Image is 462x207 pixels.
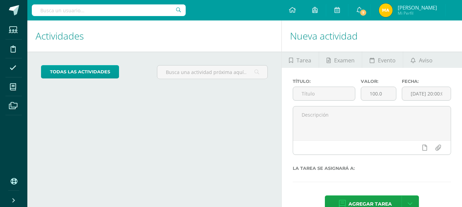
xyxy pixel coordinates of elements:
[41,65,119,78] a: todas las Actividades
[419,52,433,69] span: Aviso
[359,9,367,16] span: 7
[402,87,451,100] input: Fecha de entrega
[319,51,362,68] a: Examen
[398,4,437,11] span: [PERSON_NAME]
[362,51,403,68] a: Evento
[361,87,396,100] input: Puntos máximos
[403,51,440,68] a: Aviso
[282,51,319,68] a: Tarea
[378,52,396,69] span: Evento
[334,52,355,69] span: Examen
[32,4,186,16] input: Busca un usuario...
[157,65,267,79] input: Busca una actividad próxima aquí...
[398,10,437,16] span: Mi Perfil
[293,79,356,84] label: Título:
[361,79,396,84] label: Valor:
[296,52,311,69] span: Tarea
[379,3,393,17] img: a03753494099de453898ddb7347f3a4e.png
[402,79,451,84] label: Fecha:
[290,20,454,51] h1: Nueva actividad
[36,20,273,51] h1: Actividades
[293,166,451,171] label: La tarea se asignará a:
[293,87,355,100] input: Título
